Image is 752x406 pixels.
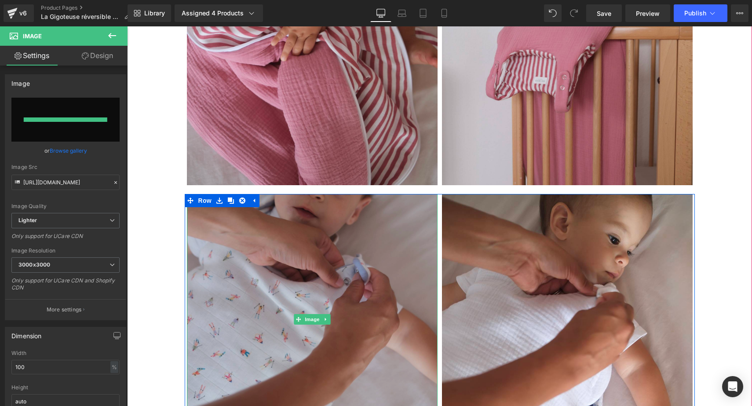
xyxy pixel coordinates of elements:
[434,4,455,22] a: Mobile
[544,4,562,22] button: Undo
[110,361,118,373] div: %
[11,384,120,391] div: Height
[11,248,120,254] div: Image Resolution
[11,360,120,374] input: auto
[625,4,670,22] a: Preview
[182,9,256,18] div: Assigned 4 Products
[636,9,660,18] span: Preview
[597,9,611,18] span: Save
[87,168,98,181] a: Save row
[11,277,120,297] div: Only support for UCare CDN and Shopify CDN
[110,168,121,181] a: Remove Row
[674,4,727,22] button: Publish
[5,299,126,320] button: More settings
[11,327,42,340] div: Dimension
[731,4,748,22] button: More
[11,350,120,356] div: Width
[11,146,120,155] div: or
[18,7,29,19] div: v6
[66,46,129,66] a: Design
[50,143,87,158] a: Browse gallery
[11,175,120,190] input: Link
[98,168,110,181] a: Clone Row
[41,13,120,20] span: La Gigoteuse réversible ALL
[4,4,34,22] a: v6
[41,4,137,11] a: Product Pages
[23,33,42,40] span: Image
[391,4,413,22] a: Laptop
[121,168,132,181] a: Expand / Collapse
[11,75,30,87] div: Image
[47,306,82,314] p: More settings
[18,217,37,223] b: Lighter
[11,203,120,209] div: Image Quality
[565,4,583,22] button: Redo
[18,261,50,268] b: 3000x3000
[69,168,87,181] span: Row
[684,10,706,17] span: Publish
[370,4,391,22] a: Desktop
[176,288,194,298] span: Image
[144,9,165,17] span: Library
[413,4,434,22] a: Tablet
[194,288,203,298] a: Expand / Collapse
[722,376,743,397] div: Open Intercom Messenger
[11,233,120,245] div: Only support for UCare CDN
[128,4,171,22] a: New Library
[11,164,120,170] div: Image Src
